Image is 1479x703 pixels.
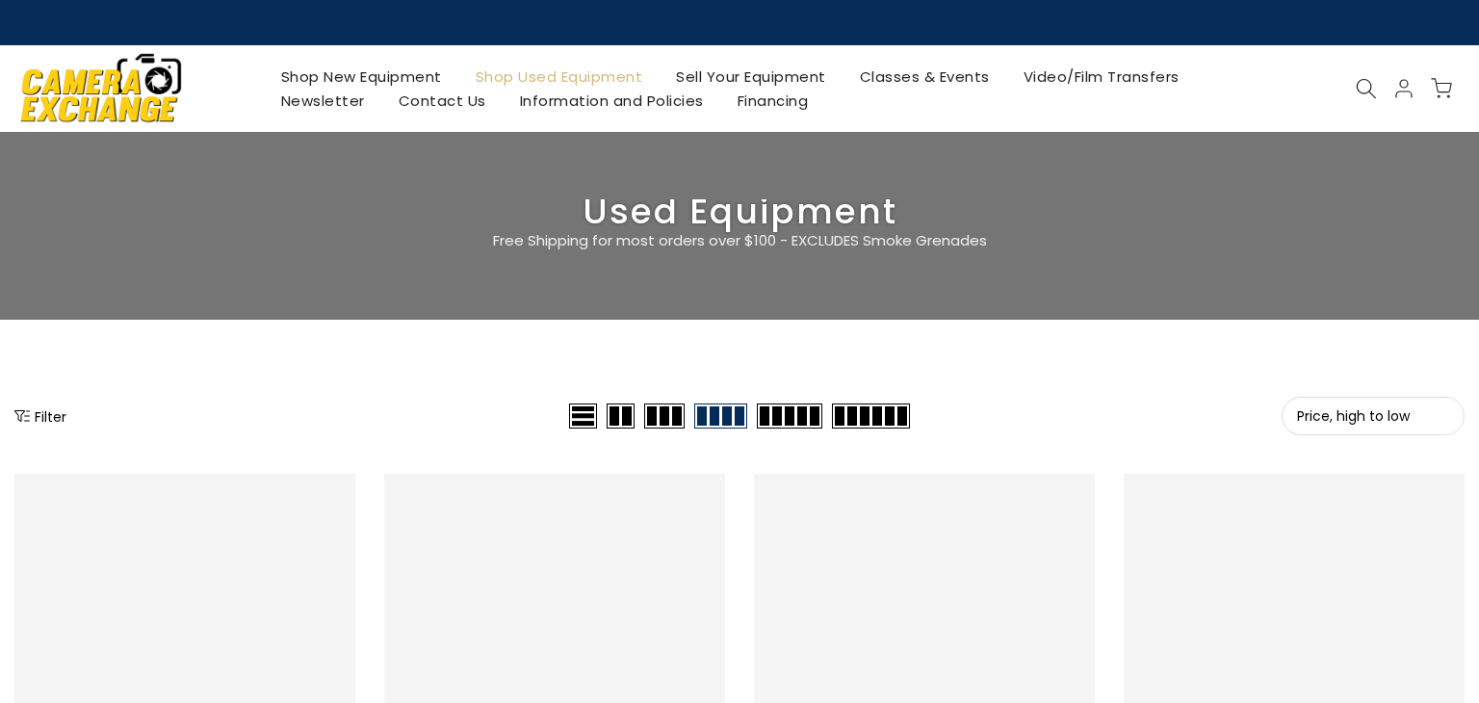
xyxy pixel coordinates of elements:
[458,65,660,89] a: Shop Used Equipment
[264,65,458,89] a: Shop New Equipment
[1297,407,1449,425] span: Price, high to low
[264,89,381,113] a: Newsletter
[14,199,1465,224] h3: Used Equipment
[843,65,1006,89] a: Classes & Events
[1006,65,1196,89] a: Video/Film Transfers
[1282,397,1465,435] button: Price, high to low
[660,65,843,89] a: Sell Your Equipment
[381,89,503,113] a: Contact Us
[378,229,1101,252] p: Free Shipping for most orders over $100 - EXCLUDES Smoke Grenades
[503,89,720,113] a: Information and Policies
[720,89,825,113] a: Financing
[14,406,66,426] button: Show filters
